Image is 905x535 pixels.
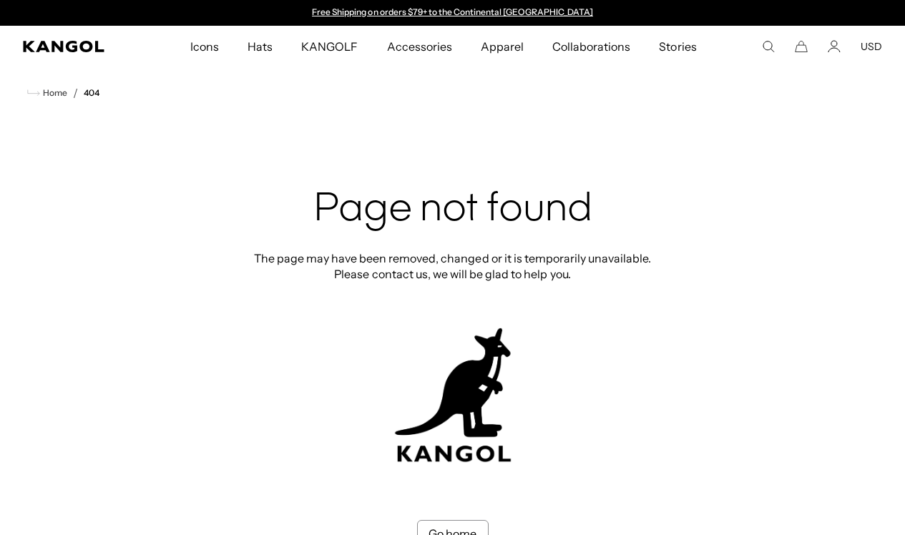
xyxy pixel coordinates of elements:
span: Apparel [481,26,524,67]
h2: Page not found [250,187,656,233]
span: Accessories [387,26,452,67]
span: Hats [248,26,273,67]
a: Hats [233,26,287,67]
a: Icons [176,26,233,67]
span: Home [40,88,67,98]
div: Announcement [305,7,600,19]
span: Stories [659,26,696,67]
button: USD [861,40,882,53]
span: Icons [190,26,219,67]
img: kangol-404-logo.jpg [392,328,514,463]
button: Cart [795,40,808,53]
slideshow-component: Announcement bar [305,7,600,19]
a: Free Shipping on orders $79+ to the Continental [GEOGRAPHIC_DATA] [312,6,593,17]
a: Account [828,40,841,53]
a: Apparel [466,26,538,67]
p: The page may have been removed, changed or it is temporarily unavailable. Please contact us, we w... [250,250,656,282]
a: Home [27,87,67,99]
a: KANGOLF [287,26,372,67]
a: Kangol [23,41,125,52]
a: Accessories [373,26,466,67]
div: 1 of 2 [305,7,600,19]
a: Collaborations [538,26,645,67]
a: Stories [645,26,710,67]
summary: Search here [762,40,775,53]
li: / [67,84,78,102]
span: Collaborations [552,26,630,67]
span: KANGOLF [301,26,358,67]
a: 404 [84,88,99,98]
